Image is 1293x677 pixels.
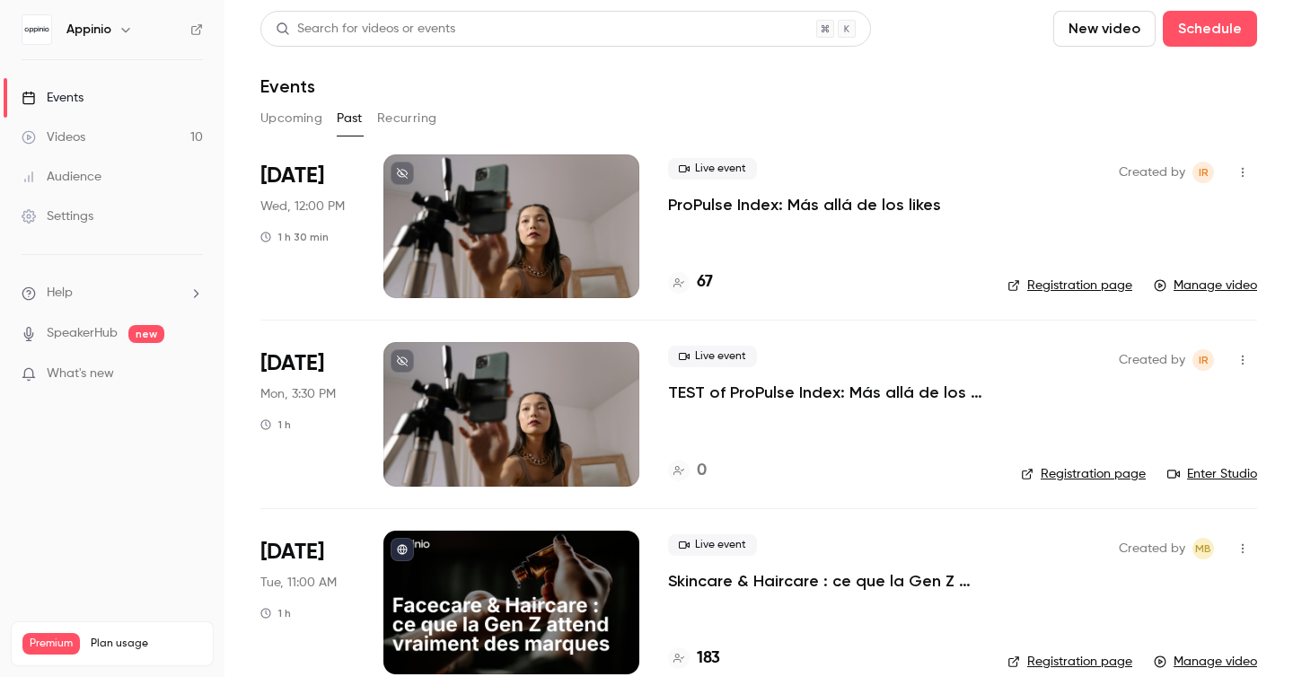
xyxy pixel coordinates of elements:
[1199,162,1209,183] span: IR
[260,538,324,567] span: [DATE]
[668,158,757,180] span: Live event
[1167,465,1257,483] a: Enter Studio
[1199,349,1209,371] span: IR
[697,646,720,671] h4: 183
[697,459,707,483] h4: 0
[260,162,324,190] span: [DATE]
[47,324,118,343] a: SpeakerHub
[668,534,757,556] span: Live event
[668,570,979,592] a: Skincare & Haircare : ce que la Gen Z attend vraiment des marques
[668,346,757,367] span: Live event
[260,198,345,215] span: Wed, 12:00 PM
[1021,465,1146,483] a: Registration page
[1007,277,1132,295] a: Registration page
[260,342,355,486] div: Sep 15 Mon, 3:30 PM (Europe/Madrid)
[1007,653,1132,671] a: Registration page
[22,633,80,655] span: Premium
[1119,162,1185,183] span: Created by
[377,104,437,133] button: Recurring
[697,270,713,295] h4: 67
[260,606,291,620] div: 1 h
[260,104,322,133] button: Upcoming
[668,646,720,671] a: 183
[22,284,203,303] li: help-dropdown-opener
[260,418,291,432] div: 1 h
[1192,162,1214,183] span: Isabella Rentería Berrospe
[260,230,329,244] div: 1 h 30 min
[260,574,337,592] span: Tue, 11:00 AM
[181,366,203,382] iframe: Noticeable Trigger
[1154,653,1257,671] a: Manage video
[668,459,707,483] a: 0
[260,531,355,674] div: Sep 9 Tue, 11:00 AM (Europe/Paris)
[1195,538,1211,559] span: MB
[1119,349,1185,371] span: Created by
[47,284,73,303] span: Help
[47,365,114,383] span: What's new
[1154,277,1257,295] a: Manage video
[260,349,324,378] span: [DATE]
[668,382,992,403] a: TEST of ProPulse Index: Más allá de los likes
[260,154,355,298] div: Sep 17 Wed, 12:00 PM (Europe/Madrid)
[668,270,713,295] a: 67
[22,168,101,186] div: Audience
[260,75,315,97] h1: Events
[22,207,93,225] div: Settings
[337,104,363,133] button: Past
[1163,11,1257,47] button: Schedule
[1053,11,1156,47] button: New video
[1192,538,1214,559] span: Margot Bres
[22,128,85,146] div: Videos
[66,21,111,39] h6: Appinio
[276,20,455,39] div: Search for videos or events
[91,637,202,651] span: Plan usage
[260,385,336,403] span: Mon, 3:30 PM
[128,325,164,343] span: new
[1192,349,1214,371] span: Isabella Rentería Berrospe
[22,15,51,44] img: Appinio
[668,194,941,215] a: ProPulse Index: Más allá de los likes
[1119,538,1185,559] span: Created by
[22,89,84,107] div: Events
